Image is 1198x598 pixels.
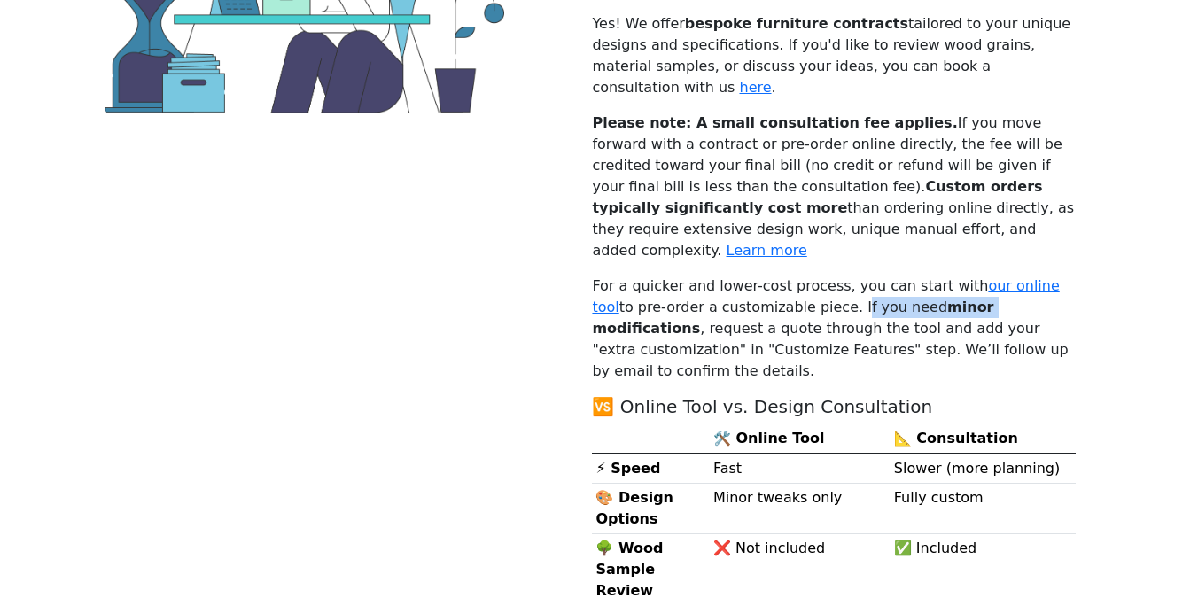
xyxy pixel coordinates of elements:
[592,113,1076,261] p: If you move forward with a contract or pre-order online directly, the fee will be credited toward...
[592,396,1076,417] h5: 🆚 Online Tool vs. Design Consultation
[592,299,993,337] b: minor modifications
[592,178,1042,216] b: Custom orders typically significantly cost more
[710,424,891,454] th: 🛠️ Online Tool
[739,79,771,96] a: here
[592,277,1059,315] a: our online tool
[727,242,807,259] a: Learn more
[710,454,891,484] td: Fast
[891,483,1076,533] td: Fully custom
[891,424,1076,454] th: 📐 Consultation
[592,483,709,533] th: 🎨 Design Options
[685,15,908,32] b: bespoke furniture contracts
[592,276,1076,382] p: For a quicker and lower-cost process, you can start with to pre-order a customizable piece. If yo...
[592,454,709,484] th: ⚡ Speed
[592,114,957,131] b: Please note: A small consultation fee applies.
[710,483,891,533] td: Minor tweaks only
[592,13,1076,98] p: Yes! We offer tailored to your unique designs and specifications. If you'd like to review wood gr...
[891,454,1076,484] td: Slower (more planning)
